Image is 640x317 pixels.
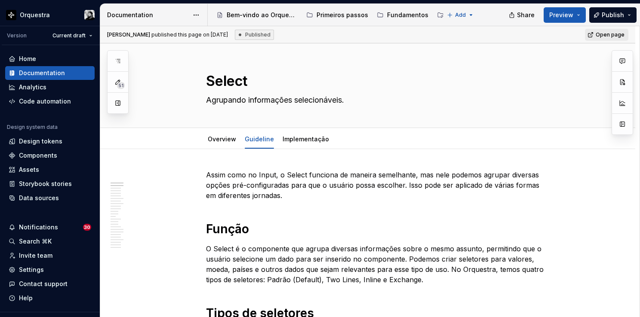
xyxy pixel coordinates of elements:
[5,220,95,234] button: Notifications30
[5,134,95,148] a: Design tokens
[19,69,65,77] div: Documentation
[7,32,27,39] div: Version
[204,93,548,107] textarea: Agrupando informações selecionáveis.
[5,80,95,94] a: Analytics
[245,135,274,143] a: Guideline
[227,11,298,19] div: Bem-vindo ao Orquestra!
[19,137,62,146] div: Design tokens
[19,223,58,232] div: Notifications
[5,149,95,162] a: Components
[19,55,36,63] div: Home
[549,11,573,19] span: Preview
[49,30,96,42] button: Current draft
[585,29,628,41] a: Open page
[204,130,240,148] div: Overview
[444,9,477,21] button: Add
[5,163,95,177] a: Assets
[5,291,95,305] button: Help
[544,7,586,23] button: Preview
[387,11,428,19] div: Fundamentos
[19,151,57,160] div: Components
[5,249,95,262] a: Invite team
[52,32,86,39] span: Current draft
[107,31,228,38] span: published this page on [DATE]
[213,8,301,22] a: Bem-vindo ao Orquestra!
[303,8,372,22] a: Primeiros passos
[84,10,95,20] img: Lucas Angelo Marim
[19,97,71,106] div: Code automation
[5,52,95,66] a: Home
[206,170,550,201] p: Assim como no Input, o Select funciona de maneira semelhante, mas nele podemos agrupar diversas o...
[83,224,91,231] span: 30
[5,94,95,108] a: Code automation
[107,31,150,38] span: [PERSON_NAME]
[235,30,274,40] div: Published
[373,8,432,22] a: Fundamentos
[455,12,466,18] span: Add
[206,221,550,237] h1: Função
[19,83,46,91] div: Analytics
[6,10,16,20] img: 2d16a307-6340-4442-b48d-ad77c5bc40e7.png
[117,82,125,89] span: 51
[5,177,95,191] a: Storybook stories
[434,8,472,22] a: Writing
[5,66,95,80] a: Documentation
[589,7,637,23] button: Publish
[19,194,59,202] div: Data sources
[241,130,277,148] div: Guideline
[19,251,52,260] div: Invite team
[2,6,98,24] button: OrquestraLucas Angelo Marim
[5,263,95,277] a: Settings
[602,11,624,19] span: Publish
[5,235,95,248] button: Search ⌘K
[19,180,72,188] div: Storybook stories
[317,11,368,19] div: Primeiros passos
[19,294,33,302] div: Help
[19,280,68,288] div: Contact support
[5,191,95,205] a: Data sources
[5,277,95,291] button: Contact support
[19,237,52,246] div: Search ⌘K
[213,6,443,24] div: Page tree
[19,265,44,274] div: Settings
[505,7,540,23] button: Share
[279,130,332,148] div: Implementação
[208,135,236,143] a: Overview
[7,124,58,131] div: Design system data
[206,244,550,285] p: O Select é o componente que agrupa diversas informações sobre o mesmo assunto, permitindo que o u...
[107,11,188,19] div: Documentation
[517,11,535,19] span: Share
[283,135,329,143] a: Implementação
[20,11,50,19] div: Orquestra
[204,71,548,91] textarea: Select
[19,165,39,174] div: Assets
[596,31,625,38] span: Open page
